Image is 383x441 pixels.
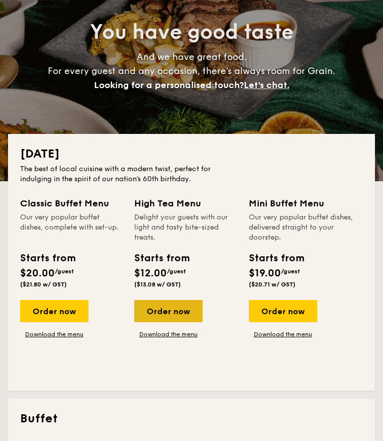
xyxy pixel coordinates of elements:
[20,300,88,322] div: Order now
[20,330,88,338] a: Download the menu
[134,281,181,288] span: ($13.08 w/ GST)
[134,251,181,266] div: Starts from
[134,267,167,279] span: $12.00
[249,212,363,243] div: Our very popular buffet dishes, delivered straight to your doorstep.
[134,212,236,243] div: Delight your guests with our light and tasty bite-sized treats.
[20,146,363,162] h2: [DATE]
[20,251,67,266] div: Starts from
[48,51,335,91] span: And we have great food. For every guest and any occasion, there’s always room for Grain.
[249,267,281,279] span: $19.00
[20,281,67,288] span: ($21.80 w/ GST)
[20,164,226,184] div: The best of local cuisine with a modern twist, perfect for indulging in the spirit of our nation’...
[249,196,363,210] div: Mini Buffet Menu
[281,268,300,275] span: /guest
[20,212,122,243] div: Our very popular buffet dishes, complete with set-up.
[249,330,317,338] a: Download the menu
[167,268,186,275] span: /guest
[134,330,203,338] a: Download the menu
[134,300,203,322] div: Order now
[134,196,236,210] div: High Tea Menu
[244,80,290,91] span: Let's chat.
[20,196,122,210] div: Classic Buffet Menu
[94,80,244,91] span: Looking for a personalised touch?
[249,251,302,266] div: Starts from
[90,20,294,44] span: You have good taste
[20,411,363,427] h2: Buffet
[55,268,74,275] span: /guest
[249,281,296,288] span: ($20.71 w/ GST)
[20,267,55,279] span: $20.00
[249,300,317,322] div: Order now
